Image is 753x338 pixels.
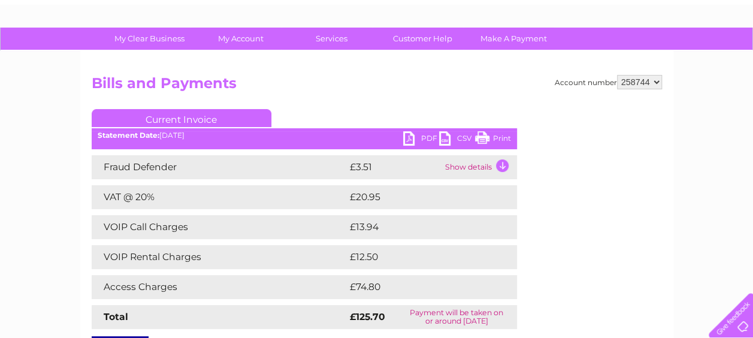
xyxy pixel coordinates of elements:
td: VOIP Rental Charges [92,245,347,269]
a: My Account [191,28,290,50]
a: Log out [713,51,742,60]
div: [DATE] [92,131,517,140]
td: £74.80 [347,275,493,299]
td: £13.94 [347,215,492,239]
a: Blog [649,51,666,60]
a: CSV [439,131,475,149]
td: VAT @ 20% [92,185,347,209]
div: Clear Business is a trading name of Verastar Limited (registered in [GEOGRAPHIC_DATA] No. 3667643... [94,7,660,58]
strong: £125.70 [350,311,385,322]
b: Statement Date: [98,131,159,140]
img: logo.png [26,31,87,68]
td: £3.51 [347,155,442,179]
td: £12.50 [347,245,492,269]
td: VOIP Call Charges [92,215,347,239]
a: Services [282,28,381,50]
a: Print [475,131,511,149]
td: £20.95 [347,185,493,209]
a: My Clear Business [100,28,199,50]
a: Telecoms [606,51,642,60]
h2: Bills and Payments [92,75,662,98]
a: PDF [403,131,439,149]
a: Current Invoice [92,109,271,127]
td: Payment will be taken on or around [DATE] [397,305,517,329]
a: Contact [673,51,703,60]
a: Water [542,51,565,60]
a: Customer Help [373,28,472,50]
td: Show details [442,155,517,179]
td: Access Charges [92,275,347,299]
a: 0333 014 3131 [527,6,610,21]
div: Account number [555,75,662,89]
a: Energy [572,51,598,60]
td: Fraud Defender [92,155,347,179]
strong: Total [104,311,128,322]
a: Make A Payment [464,28,563,50]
